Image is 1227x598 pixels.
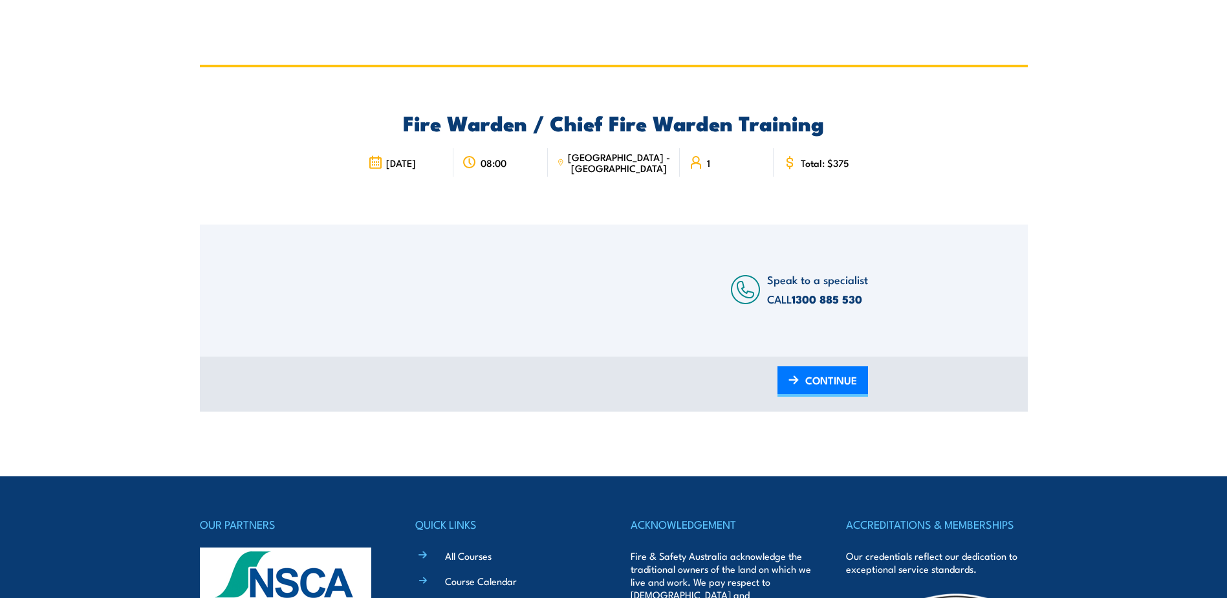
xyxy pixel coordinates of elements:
a: Course Calendar [445,574,517,588]
span: [GEOGRAPHIC_DATA] - [GEOGRAPHIC_DATA] [568,151,671,173]
h2: Fire Warden / Chief Fire Warden Training [359,113,868,131]
h4: QUICK LINKS [415,515,596,533]
span: Speak to a specialist CALL [767,271,868,307]
span: CONTINUE [805,363,857,397]
p: Our credentials reflect our dedication to exceptional service standards. [846,549,1027,575]
span: Total: $375 [801,157,849,168]
a: 1300 885 530 [792,291,862,307]
span: 1 [707,157,710,168]
h4: ACKNOWLEDGEMENT [631,515,812,533]
h4: OUR PARTNERS [200,515,381,533]
span: 08:00 [481,157,506,168]
a: All Courses [445,549,492,562]
a: CONTINUE [777,366,868,397]
h4: ACCREDITATIONS & MEMBERSHIPS [846,515,1027,533]
span: [DATE] [386,157,416,168]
